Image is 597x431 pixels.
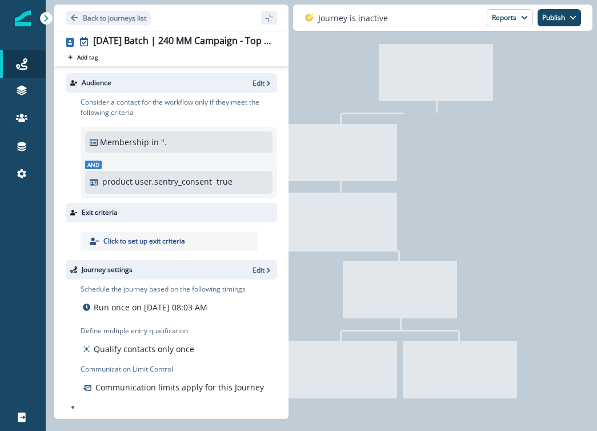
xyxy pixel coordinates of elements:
button: Edit [253,265,273,275]
button: Add tag [66,53,100,62]
p: Click to set up exit criteria [103,236,185,246]
p: Schedule the journey based on the following timings [81,284,246,294]
span: And [85,161,102,169]
p: Exit criteria [82,207,118,218]
p: true [217,175,233,187]
p: Journey settings [82,265,133,275]
p: Add tag [77,54,98,61]
p: Communication limits apply for this Journey [95,381,264,393]
p: in [151,136,159,148]
div: [DATE] Batch | 240 MM Campaign - Top 50 [93,35,273,48]
p: Consider a contact for the workflow only if they meet the following criteria [81,97,277,118]
p: Edit [253,78,265,88]
p: Membership [100,136,149,148]
p: "" [161,136,166,148]
button: Publish [538,9,581,26]
p: Edit [253,265,265,275]
p: product user.sentry_consent [102,175,212,187]
p: Qualify contacts only once [94,343,194,355]
button: Go back [66,11,151,25]
button: Edit [253,78,273,88]
p: Define multiple entry qualification [81,326,197,336]
p: Journey is inactive [318,12,388,24]
p: Communication Limit Control [81,364,277,374]
button: sidebar collapse toggle [261,11,277,25]
p: Audience [82,78,111,88]
p: Run once on [DATE] 08:03 AM [94,301,207,313]
button: Reports [487,9,533,26]
img: Inflection [15,10,31,26]
p: Back to journeys list [83,13,146,23]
